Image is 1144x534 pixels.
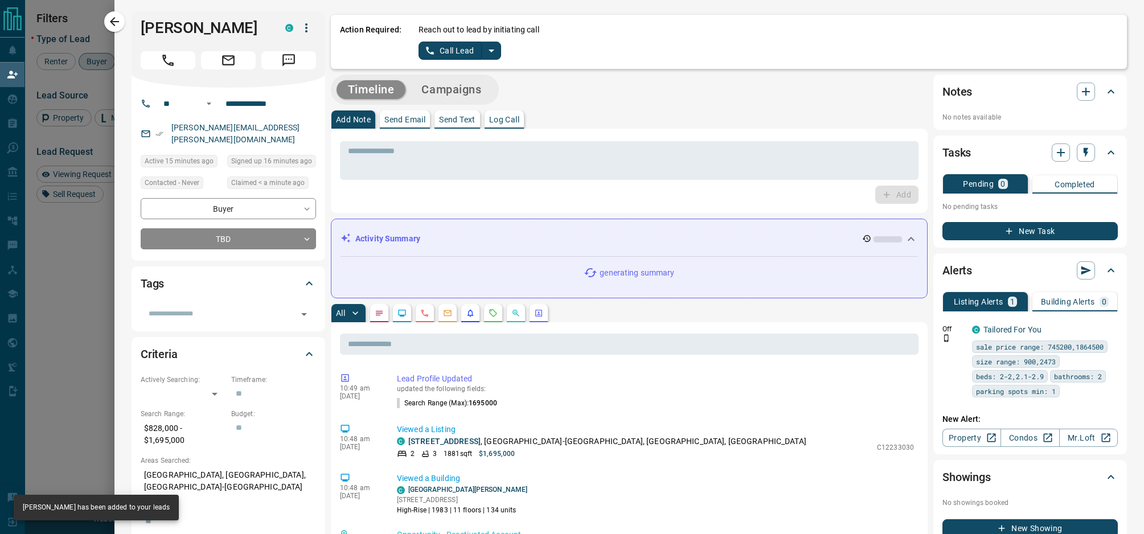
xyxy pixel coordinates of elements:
[375,309,384,318] svg: Notes
[141,155,222,171] div: Fri Aug 15 2025
[1041,298,1095,306] p: Building Alerts
[963,180,994,188] p: Pending
[443,309,452,318] svg: Emails
[340,443,380,451] p: [DATE]
[466,309,475,318] svg: Listing Alerts
[534,309,543,318] svg: Agent Actions
[340,492,380,500] p: [DATE]
[408,437,481,446] a: [STREET_ADDRESS]
[340,384,380,392] p: 10:49 am
[976,385,1056,397] span: parking spots min: 1
[141,270,316,297] div: Tags
[942,143,971,162] h2: Tasks
[384,116,425,124] p: Send Email
[942,463,1118,491] div: Showings
[397,309,407,318] svg: Lead Browsing Activity
[340,24,401,60] p: Action Required:
[1010,298,1015,306] p: 1
[419,42,482,60] button: Call Lead
[231,177,305,188] span: Claimed < a minute ago
[942,413,1118,425] p: New Alert:
[141,19,268,37] h1: [PERSON_NAME]
[942,257,1118,284] div: Alerts
[877,442,914,453] p: C12233030
[227,155,316,171] div: Fri Aug 15 2025
[336,116,371,124] p: Add Note
[976,371,1044,382] span: beds: 2-2,2.1-2.9
[141,51,195,69] span: Call
[469,399,497,407] span: 1695000
[141,274,164,293] h2: Tags
[231,409,316,419] p: Budget:
[972,326,980,334] div: condos.ca
[231,155,312,167] span: Signed up 16 minutes ago
[397,473,914,484] p: Viewed a Building
[296,306,312,322] button: Open
[942,198,1118,215] p: No pending tasks
[419,42,501,60] div: split button
[355,233,420,245] p: Activity Summary
[201,51,256,69] span: Email
[1102,298,1106,306] p: 0
[141,502,316,512] p: Motivation:
[420,309,429,318] svg: Calls
[141,419,225,450] p: $828,000 - $1,695,000
[942,324,965,334] p: Off
[285,24,293,32] div: condos.ca
[261,51,316,69] span: Message
[942,139,1118,166] div: Tasks
[976,341,1104,352] span: sale price range: 745200,1864500
[433,449,437,459] p: 3
[600,267,674,279] p: generating summary
[408,436,806,447] p: , [GEOGRAPHIC_DATA]-[GEOGRAPHIC_DATA], [GEOGRAPHIC_DATA], [GEOGRAPHIC_DATA]
[340,435,380,443] p: 10:48 am
[397,495,527,505] p: [STREET_ADDRESS]
[942,334,950,342] svg: Push Notification Only
[942,78,1118,105] div: Notes
[976,356,1056,367] span: size range: 900,2473
[942,222,1118,240] button: New Task
[411,449,415,459] p: 2
[202,97,216,110] button: Open
[942,429,1001,447] a: Property
[942,468,991,486] h2: Showings
[340,484,380,492] p: 10:48 am
[141,345,178,363] h2: Criteria
[408,486,527,494] a: [GEOGRAPHIC_DATA][PERSON_NAME]
[410,80,493,99] button: Campaigns
[489,309,498,318] svg: Requests
[1055,180,1095,188] p: Completed
[942,498,1118,508] p: No showings booked
[511,309,520,318] svg: Opportunities
[397,505,527,515] p: High-Rise | 1983 | 11 floors | 134 units
[155,130,163,138] svg: Email Verified
[397,398,497,408] p: Search Range (Max) :
[171,123,300,144] a: [PERSON_NAME][EMAIL_ADDRESS][PERSON_NAME][DOMAIN_NAME]
[942,112,1118,122] p: No notes available
[227,176,316,192] div: Fri Aug 15 2025
[141,466,316,496] p: [GEOGRAPHIC_DATA], [GEOGRAPHIC_DATA], [GEOGRAPHIC_DATA]-[GEOGRAPHIC_DATA]
[439,116,475,124] p: Send Text
[141,375,225,385] p: Actively Searching:
[397,373,914,385] p: Lead Profile Updated
[397,486,405,494] div: condos.ca
[337,80,406,99] button: Timeline
[231,375,316,385] p: Timeframe:
[954,298,1003,306] p: Listing Alerts
[340,392,380,400] p: [DATE]
[141,228,316,249] div: TBD
[141,198,316,219] div: Buyer
[1059,429,1118,447] a: Mr.Loft
[145,155,214,167] span: Active 15 minutes ago
[489,116,519,124] p: Log Call
[444,449,472,459] p: 1881 sqft
[397,437,405,445] div: condos.ca
[1001,429,1059,447] a: Condos
[336,309,345,317] p: All
[942,83,972,101] h2: Notes
[341,228,918,249] div: Activity Summary
[141,409,225,419] p: Search Range:
[141,455,316,466] p: Areas Searched:
[942,261,972,280] h2: Alerts
[397,385,914,393] p: updated the following fields:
